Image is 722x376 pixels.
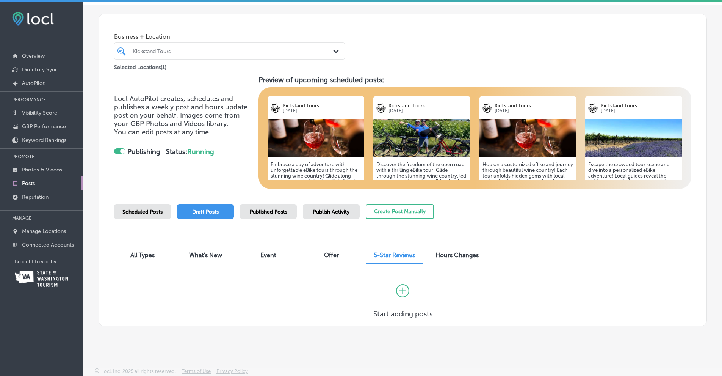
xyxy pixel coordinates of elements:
[189,252,222,259] span: What's New
[114,61,166,71] p: Selected Locations ( 1 )
[388,103,467,109] p: Kickstand Tours
[22,80,45,87] p: AutoPilot
[192,209,219,215] span: Draft Posts
[601,103,679,109] p: Kickstand Tours
[22,242,74,248] p: Connected Accounts
[283,103,361,109] p: Kickstand Tours
[114,33,345,40] span: Business + Location
[127,148,160,156] strong: Publishing
[12,12,54,26] img: fda3e92497d09a02dc62c9cd864e3231.png
[495,103,573,109] p: Kickstand Tours
[133,48,334,54] div: Kickstand Tours
[15,259,83,264] p: Brought to you by
[114,128,211,136] span: You can edit posts at any time.
[268,119,365,157] img: 174845794901b73c54-7695-4432-bf4e-3d894acc1c36_Washington_Wine_Month.jpg
[435,252,479,259] span: Hours Changes
[271,103,280,113] img: logo
[22,167,62,173] p: Photos & Videos
[495,109,573,113] p: [DATE]
[373,310,432,318] h3: Start adding posts
[22,180,35,187] p: Posts
[585,119,682,157] img: 1748457949e284b620-83b4-422b-9111-80d16f360f02_2021-07-20.jpg
[22,110,57,116] p: Visibility Score
[482,162,573,230] h5: Hop on a customized eBike and journey through beautiful wine country! Each tour unfolds hidden ge...
[22,137,66,143] p: Keyword Rankings
[324,252,339,259] span: Offer
[114,94,247,128] span: Locl AutoPilot creates, schedules and publishes a weekly post and hours update post on your behal...
[250,209,287,215] span: Published Posts
[187,148,214,156] span: Running
[373,119,470,157] img: 174845794027b4a494-d05f-4019-8111-d539e5435967_2024-08-21.jpg
[122,209,163,215] span: Scheduled Posts
[388,109,467,113] p: [DATE]
[374,252,415,259] span: 5-Star Reviews
[366,204,434,219] button: Create Post Manually
[482,103,492,113] img: logo
[22,194,49,200] p: Reputation
[376,103,386,113] img: logo
[260,252,276,259] span: Event
[101,368,176,374] p: Locl, Inc. 2025 all rights reserved.
[313,209,349,215] span: Publish Activity
[258,76,691,84] h3: Preview of upcoming scheduled posts:
[271,162,362,230] h5: Embrace a day of adventure with unforgettable eBike tours through the stunning wine country! Glid...
[588,162,679,230] h5: Escape the crowded tour scene and dive into a personalized eBike adventure! Local guides reveal t...
[22,53,45,59] p: Overview
[130,252,155,259] span: All Types
[479,119,576,157] img: 174845794901b73c54-7695-4432-bf4e-3d894acc1c36_Washington_Wine_Month.jpg
[376,162,467,224] h5: Discover the freedom of the open road with a thrilling eBike tour! Glide through the stunning win...
[588,103,598,113] img: logo
[22,228,66,234] p: Manage Locations
[601,109,679,113] p: [DATE]
[283,109,361,113] p: [DATE]
[22,66,58,73] p: Directory Sync
[22,123,66,130] p: GBP Performance
[166,148,214,156] strong: Status:
[15,271,68,287] img: Washington Tourism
